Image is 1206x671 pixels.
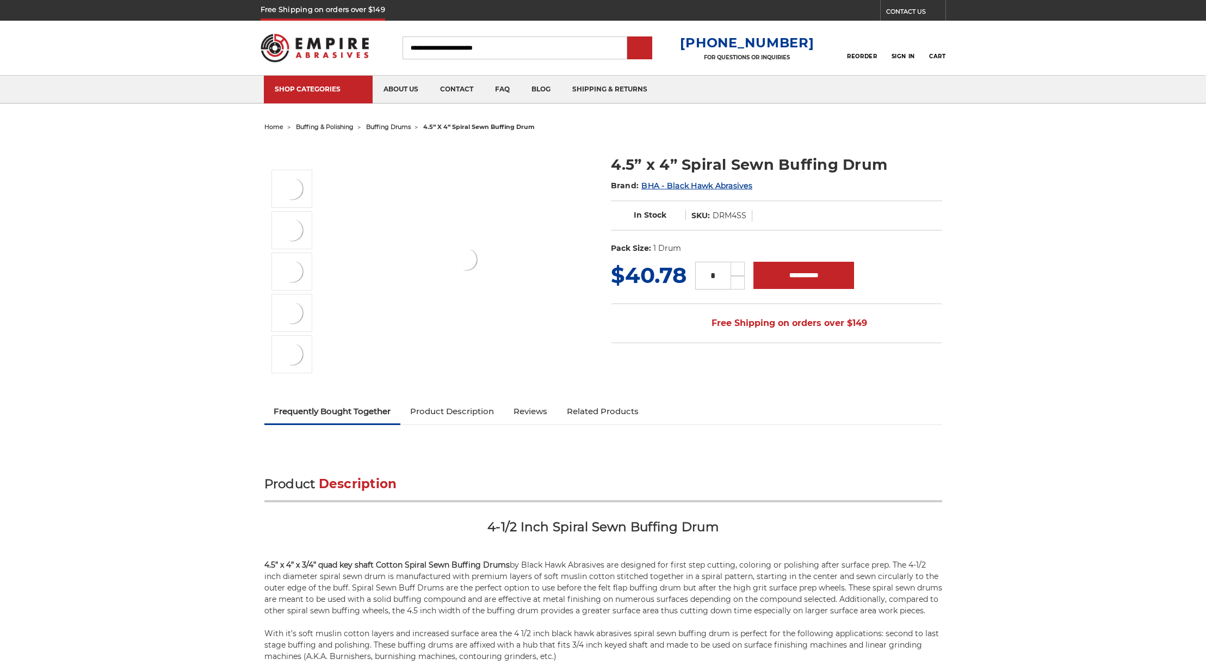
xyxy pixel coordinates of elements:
[429,76,484,103] a: contact
[504,399,557,423] a: Reviews
[279,299,306,327] img: 4 inch width spiral sewn polish drum
[279,341,306,368] img: 4.5” x 4” Spiral Sewn Buffing Drum
[264,559,942,662] p: by Black Hawk Abrasives are designed for first step cutting, coloring or polishing after surface ...
[521,76,561,103] a: blog
[611,262,687,288] span: $40.78
[373,76,429,103] a: about us
[691,210,710,221] dt: SKU:
[366,123,411,131] a: buffing drums
[279,258,306,285] img: 4-1/2 inch Polishing Drum
[680,35,814,51] a: [PHONE_NUMBER]
[611,154,942,175] h1: 4.5” x 4” Spiral Sewn Buffing Drum
[279,217,306,244] img: Cotton Buffing Drum Quad Key Arbor
[892,53,915,60] span: Sign In
[629,38,651,59] input: Submit
[261,27,369,69] img: Empire Abrasives
[653,243,681,254] dd: 1 Drum
[847,36,877,59] a: Reorder
[400,399,504,423] a: Product Description
[561,76,658,103] a: shipping & returns
[680,54,814,61] p: FOR QUESTIONS OR INQUIRIES
[275,85,362,93] div: SHOP CATEGORIES
[279,175,306,202] img: 4.5 Inch Muslin Spiral Sewn Buffing Drum
[484,76,521,103] a: faq
[929,53,945,60] span: Cart
[634,210,666,220] span: In Stock
[847,53,877,60] span: Reorder
[611,181,639,190] span: Brand:
[264,476,316,491] span: Product
[296,123,354,131] a: buffing & polishing
[319,476,397,491] span: Description
[264,560,510,570] strong: 4.5” x 4” x 3/4” quad key shaft Cotton Spiral Sewn Buffing Drums
[264,519,942,543] h2: 4-1/2 Inch Spiral Sewn Buffing Drum
[929,36,945,60] a: Cart
[641,181,752,190] a: BHA - Black Hawk Abrasives
[886,5,945,21] a: CONTACT US
[713,210,746,221] dd: DRM4SS
[557,399,648,423] a: Related Products
[611,243,651,254] dt: Pack Size:
[685,312,867,334] span: Free Shipping on orders over $149
[453,246,480,273] img: 4.5 Inch Muslin Spiral Sewn Buffing Drum
[264,76,373,103] a: SHOP CATEGORIES
[423,123,535,131] span: 4.5” x 4” spiral sewn buffing drum
[264,399,401,423] a: Frequently Bought Together
[264,123,283,131] a: home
